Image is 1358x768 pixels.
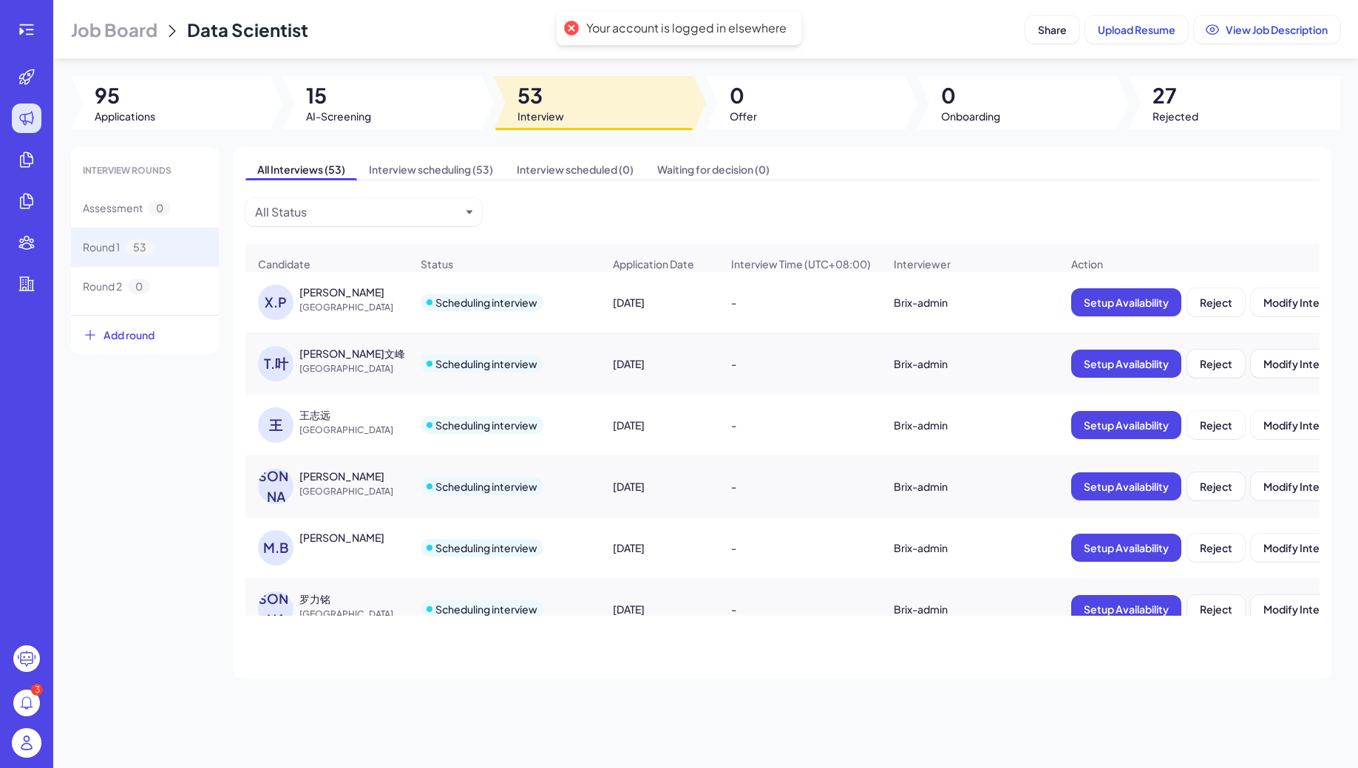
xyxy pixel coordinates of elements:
div: Your account is logged in elsewhere [586,21,787,36]
div: - [719,527,880,568]
span: [GEOGRAPHIC_DATA] [299,361,410,376]
button: Setup Availability [1071,288,1181,316]
span: Setup Availability [1084,357,1169,370]
span: Round 1 [83,239,120,255]
span: Modify Interviewer [1263,357,1357,370]
button: Setup Availability [1071,534,1181,562]
div: [DATE] [601,404,718,446]
div: 蔡亦歌 [299,469,384,483]
span: Reject [1200,296,1232,309]
div: Scheduling interview [435,418,537,432]
img: user_logo.png [12,728,41,758]
span: Reject [1200,357,1232,370]
div: Tim 叶⽂峰 [299,346,405,361]
span: Reject [1200,541,1232,554]
button: Setup Availability [1071,472,1181,500]
span: 0 [149,200,171,216]
span: [GEOGRAPHIC_DATA] [299,484,410,499]
span: Waiting for decision (0) [645,159,781,180]
button: All Status [255,203,461,221]
div: M.B [258,530,293,565]
button: Reject [1187,350,1245,378]
span: All Interviews (53) [245,159,357,180]
div: XINYI PANG [299,285,384,299]
span: Candidate [258,256,310,271]
span: 0 [128,279,150,294]
div: [DATE] [601,527,718,568]
div: 王 [258,407,293,443]
span: [GEOGRAPHIC_DATA] [299,300,410,315]
div: - [719,404,880,446]
span: 0 [730,82,757,109]
div: - [719,588,880,630]
span: Assessment [83,200,143,216]
span: Round 2 [83,279,122,294]
span: Onboarding [941,109,1000,123]
div: Scheduling interview [435,295,537,310]
div: 王志远 [299,407,330,422]
div: 罗力铭 [299,591,330,606]
button: Share [1025,16,1079,44]
span: Data Scientist [187,18,308,41]
div: - [719,282,880,323]
span: Setup Availability [1084,602,1169,616]
div: Brix-admin [882,466,1058,507]
span: Applications [95,109,155,123]
div: Brix-admin [882,343,1058,384]
div: [DATE] [601,343,718,384]
span: 27 [1152,82,1198,109]
span: Modify Interviewer [1263,296,1357,309]
span: Setup Availability [1084,418,1169,432]
span: Add round [103,327,155,342]
button: Upload Resume [1085,16,1188,44]
span: [GEOGRAPHIC_DATA] [299,423,410,438]
span: Setup Availability [1084,541,1169,554]
div: [PERSON_NAME] [258,469,293,504]
div: All Status [255,203,307,221]
span: Interview Time (UTC+08:00) [731,256,871,271]
span: Offer [730,109,757,123]
span: Interviewer [894,256,951,271]
button: Reject [1187,288,1245,316]
span: Modify Interviewer [1263,418,1357,432]
button: View Job Description [1194,16,1340,44]
button: Reject [1187,472,1245,500]
span: Share [1038,23,1067,36]
span: Status [421,256,453,271]
span: Interview [517,109,564,123]
div: - [719,343,880,384]
span: Rejected [1152,109,1198,123]
span: View Job Description [1226,23,1328,36]
div: X.P [258,285,293,320]
span: Action [1071,256,1103,271]
div: Mayank Bharati [299,530,384,545]
div: Brix-admin [882,527,1058,568]
div: Scheduling interview [435,356,537,371]
span: Reject [1200,418,1232,432]
div: - [719,466,880,507]
button: Add round [71,315,219,354]
span: Reject [1200,602,1232,616]
span: 15 [306,82,371,109]
span: Upload Resume [1098,23,1175,36]
div: Scheduling interview [435,479,537,494]
span: Interview scheduled (0) [505,159,645,180]
div: [DATE] [601,588,718,630]
button: Setup Availability [1071,595,1181,623]
div: Brix-admin [882,282,1058,323]
span: Job Board [71,18,157,41]
span: 53 [126,239,154,255]
span: 95 [95,82,155,109]
div: Scheduling interview [435,602,537,616]
button: Reject [1187,411,1245,439]
div: Scheduling interview [435,540,537,555]
span: Application Date [613,256,694,271]
span: Setup Availability [1084,480,1169,493]
div: Brix-admin [882,588,1058,630]
button: Setup Availability [1071,350,1181,378]
div: [DATE] [601,466,718,507]
button: Reject [1187,534,1245,562]
span: Modify Interviewer [1263,602,1357,616]
span: Modify Interviewer [1263,480,1357,493]
span: 53 [517,82,564,109]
